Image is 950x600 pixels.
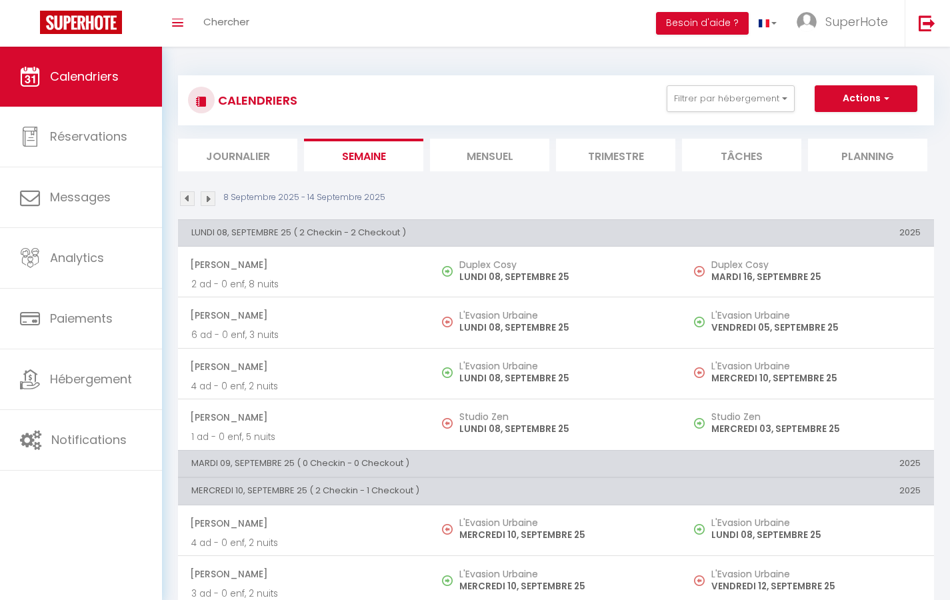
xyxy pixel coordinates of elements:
h5: L'Evasion Urbaine [711,310,921,321]
span: Notifications [51,431,127,448]
span: [PERSON_NAME] [190,511,417,536]
li: Tâches [682,139,801,171]
p: 2 ad - 0 enf, 8 nuits [191,277,417,291]
p: MERCREDI 03, SEPTEMBRE 25 [711,422,921,436]
p: LUNDI 08, SEPTEMBRE 25 [459,422,669,436]
span: SuperHote [825,13,888,30]
p: LUNDI 08, SEPTEMBRE 25 [459,371,669,385]
p: LUNDI 08, SEPTEMBRE 25 [711,528,921,542]
img: NO IMAGE [694,575,705,586]
button: Actions [815,85,917,112]
button: Filtrer par hébergement [667,85,795,112]
img: logout [919,15,935,31]
p: VENDREDI 05, SEPTEMBRE 25 [711,321,921,335]
img: NO IMAGE [442,524,453,535]
p: VENDREDI 12, SEPTEMBRE 25 [711,579,921,593]
button: Ouvrir le widget de chat LiveChat [11,5,51,45]
p: LUNDI 08, SEPTEMBRE 25 [459,321,669,335]
img: NO IMAGE [694,266,705,277]
p: LUNDI 08, SEPTEMBRE 25 [459,270,669,284]
th: MARDI 09, SEPTEMBRE 25 ( 0 Checkin - 0 Checkout ) [178,450,682,477]
span: [PERSON_NAME] [190,303,417,328]
th: LUNDI 08, SEPTEMBRE 25 ( 2 Checkin - 2 Checkout ) [178,219,682,246]
h5: Studio Zen [459,411,669,422]
h5: L'Evasion Urbaine [711,517,921,528]
p: MARDI 16, SEPTEMBRE 25 [711,270,921,284]
span: Chercher [203,15,249,29]
img: NO IMAGE [694,317,705,327]
h3: CALENDRIERS [215,85,297,115]
span: Analytics [50,249,104,266]
li: Semaine [304,139,423,171]
h5: L'Evasion Urbaine [459,517,669,528]
p: 6 ad - 0 enf, 3 nuits [191,328,417,342]
button: Besoin d'aide ? [656,12,749,35]
h5: L'Evasion Urbaine [459,361,669,371]
span: Paiements [50,310,113,327]
span: Réservations [50,128,127,145]
img: NO IMAGE [442,317,453,327]
p: MERCREDI 10, SEPTEMBRE 25 [459,579,669,593]
p: 4 ad - 0 enf, 2 nuits [191,536,417,550]
h5: L'Evasion Urbaine [459,310,669,321]
th: 2025 [682,219,934,246]
span: [PERSON_NAME] [190,354,417,379]
img: NO IMAGE [442,418,453,429]
span: Messages [50,189,111,205]
h5: Duplex Cosy [459,259,669,270]
img: Super Booking [40,11,122,34]
li: Mensuel [430,139,549,171]
p: 8 Septembre 2025 - 14 Septembre 2025 [223,191,385,204]
li: Trimestre [556,139,675,171]
img: NO IMAGE [694,418,705,429]
li: Journalier [178,139,297,171]
p: MERCREDI 10, SEPTEMBRE 25 [459,528,669,542]
h5: L'Evasion Urbaine [711,361,921,371]
img: NO IMAGE [694,367,705,378]
th: 2025 [682,450,934,477]
th: MERCREDI 10, SEPTEMBRE 25 ( 2 Checkin - 1 Checkout ) [178,478,682,505]
p: 1 ad - 0 enf, 5 nuits [191,430,417,444]
li: Planning [808,139,927,171]
span: [PERSON_NAME] [190,405,417,430]
p: 4 ad - 0 enf, 2 nuits [191,379,417,393]
p: MERCREDI 10, SEPTEMBRE 25 [711,371,921,385]
span: [PERSON_NAME] [190,561,417,587]
span: Hébergement [50,371,132,387]
h5: L'Evasion Urbaine [459,569,669,579]
img: NO IMAGE [694,524,705,535]
h5: Duplex Cosy [711,259,921,270]
th: 2025 [682,478,934,505]
h5: L'Evasion Urbaine [711,569,921,579]
span: [PERSON_NAME] [190,252,417,277]
span: Calendriers [50,68,119,85]
h5: Studio Zen [711,411,921,422]
img: ... [797,12,817,32]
